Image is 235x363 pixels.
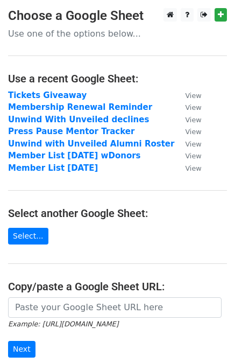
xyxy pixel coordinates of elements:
[174,90,201,100] a: View
[8,28,227,39] p: Use one of the options below...
[8,72,227,85] h4: Use a recent Google Sheet:
[174,102,201,112] a: View
[8,341,35,358] input: Next
[8,139,174,149] a: Unwind with Unveiled Alumni Roster
[8,297,222,318] input: Paste your Google Sheet URL here
[8,163,98,173] a: Member List [DATE]
[185,140,201,148] small: View
[185,116,201,124] small: View
[8,115,149,124] a: Unwind With Unveiled declines
[8,151,141,160] a: Member List [DATE] wDonors
[174,151,201,160] a: View
[8,280,227,293] h4: Copy/paste a Google Sheet URL:
[185,128,201,136] small: View
[185,92,201,100] small: View
[185,152,201,160] small: View
[185,103,201,111] small: View
[174,163,201,173] a: View
[8,102,152,112] a: Membership Renewal Reminder
[174,115,201,124] a: View
[8,8,227,24] h3: Choose a Google Sheet
[8,90,87,100] a: Tickets Giveaway
[8,320,118,328] small: Example: [URL][DOMAIN_NAME]
[8,207,227,220] h4: Select another Google Sheet:
[8,228,48,245] a: Select...
[174,139,201,149] a: View
[185,164,201,172] small: View
[174,127,201,136] a: View
[8,127,134,136] a: Press Pause Mentor Tracker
